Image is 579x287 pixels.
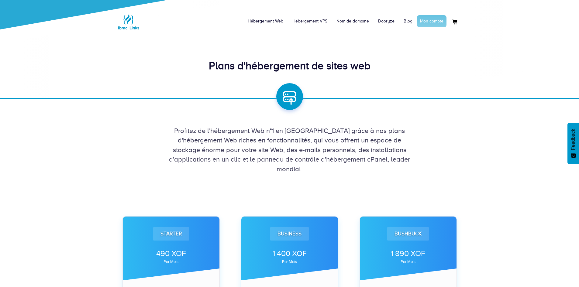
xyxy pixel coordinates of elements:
a: Blog [399,12,417,30]
div: Plans d'hébergement de sites web [116,58,463,73]
a: Logo Ibraci Links [116,5,141,34]
button: Feedback - Afficher l’enquête [567,123,579,164]
div: par mois [250,260,330,264]
div: Starter [153,227,189,241]
div: Bushbuck [387,227,429,241]
img: Logo Ibraci Links [116,10,141,34]
div: Business [270,227,309,241]
div: par mois [368,260,448,264]
a: Nom de domaine [332,12,374,30]
a: Hébergement VPS [288,12,332,30]
a: Hébergement Web [243,12,288,30]
div: 1 400 XOF [250,248,330,259]
a: Mon compte [417,15,446,27]
div: 490 XOF [131,248,211,259]
div: 1 890 XOF [368,248,448,259]
span: Feedback [570,129,576,150]
div: par mois [131,260,211,264]
a: Dooryze [374,12,399,30]
div: Profitez de l'hébergement Web n°1 en [GEOGRAPHIC_DATA] grâce à nos plans d'hébergement Web riches... [116,126,463,174]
